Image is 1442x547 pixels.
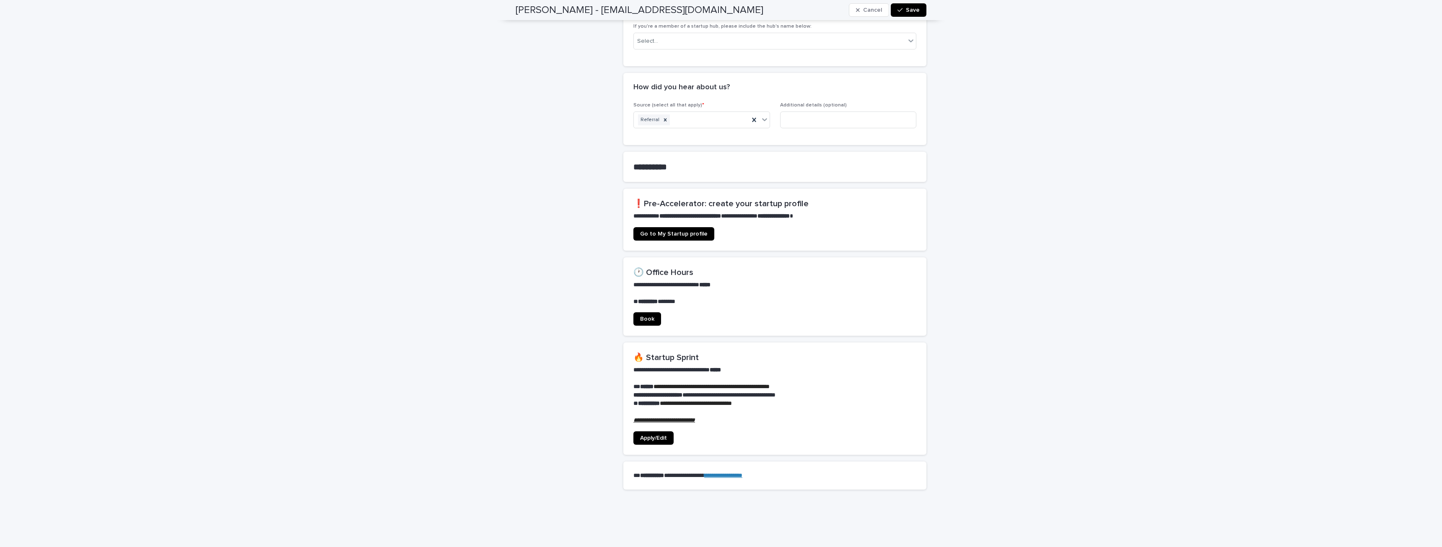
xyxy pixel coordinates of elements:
[906,7,920,13] span: Save
[891,3,926,17] button: Save
[640,435,667,441] span: Apply/Edit
[633,24,812,29] span: If you're a member of a startup hub, please include the hub's name below:
[633,353,916,363] h2: 🔥 Startup Sprint
[633,431,674,445] a: Apply/Edit
[633,199,916,209] h2: ❗Pre-Accelerator: create your startup profile
[633,267,916,277] h2: 🕐 Office Hours
[849,3,889,17] button: Cancel
[633,227,714,241] a: Go to My Startup profile
[633,103,704,108] span: Source (select all that apply)
[640,231,708,237] span: Go to My Startup profile
[638,114,661,126] div: Referral
[516,4,763,16] h2: [PERSON_NAME] - [EMAIL_ADDRESS][DOMAIN_NAME]
[780,103,847,108] span: Additional details (optional)
[633,312,661,326] a: Book
[637,37,658,46] div: Select...
[633,83,730,92] h2: How did you hear about us?
[863,7,882,13] span: Cancel
[640,316,654,322] span: Book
